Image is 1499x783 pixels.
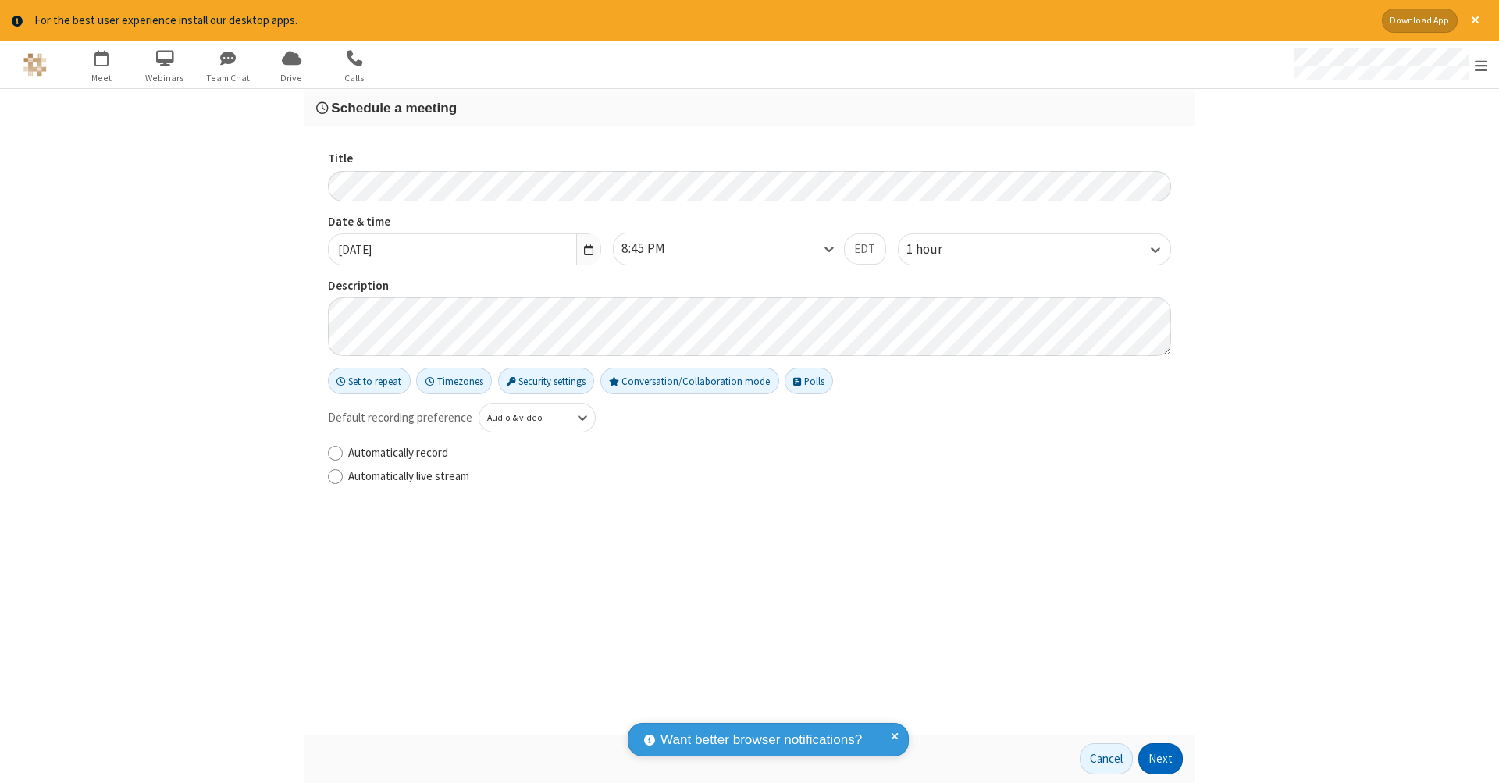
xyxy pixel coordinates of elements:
[906,240,969,260] div: 1 hour
[785,368,833,394] button: Polls
[1279,41,1499,88] div: Open menu
[1463,9,1487,33] button: Close alert
[328,409,472,427] span: Default recording preference
[23,53,47,77] img: QA Selenium DO NOT DELETE OR CHANGE
[844,233,885,265] button: EDT
[199,71,258,85] span: Team Chat
[262,71,321,85] span: Drive
[621,239,692,259] div: 8:45 PM
[1382,9,1458,33] button: Download App
[1138,743,1183,774] button: Next
[348,444,1171,462] label: Automatically record
[416,368,492,394] button: Timezones
[5,41,64,88] button: Logo
[331,100,457,116] span: Schedule a meeting
[498,368,595,394] button: Security settings
[73,71,131,85] span: Meet
[328,213,601,231] label: Date & time
[34,12,1370,30] div: For the best user experience install our desktop apps.
[1080,743,1133,774] button: Cancel
[328,150,1171,168] label: Title
[348,468,1171,486] label: Automatically live stream
[328,277,1171,295] label: Description
[326,71,384,85] span: Calls
[660,730,862,750] span: Want better browser notifications?
[600,368,779,394] button: Conversation/Collaboration mode
[136,71,194,85] span: Webinars
[487,411,561,425] div: Audio & video
[328,368,411,394] button: Set to repeat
